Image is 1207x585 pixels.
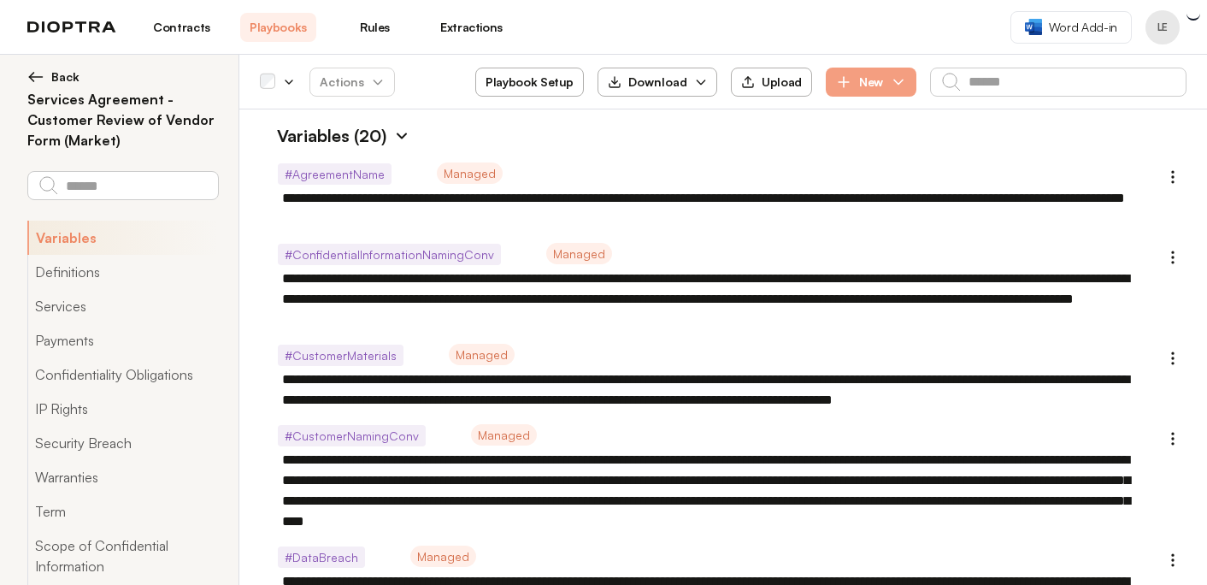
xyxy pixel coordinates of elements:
button: Profile menu [1145,10,1180,44]
span: Managed [449,344,515,365]
a: Playbooks [240,13,316,42]
button: Download [598,68,717,97]
div: Download [608,74,687,91]
button: Upload [731,68,812,97]
a: Word Add-in [1010,11,1132,44]
span: Managed [471,424,537,446]
span: # ConfidentialInformationNamingConv [278,244,501,265]
div: Upload [741,74,802,90]
img: left arrow [27,68,44,86]
button: Security Breach [27,426,218,460]
button: Actions [309,68,395,97]
button: Scope of Confidential Information [27,529,218,583]
div: Select all [260,74,275,90]
span: Managed [546,243,612,264]
span: Managed [437,162,503,184]
button: New [826,68,916,97]
span: Word Add-in [1049,19,1117,36]
span: Managed [410,546,476,567]
button: Term [27,494,218,529]
span: # CustomerMaterials [278,345,403,366]
button: Payments [27,323,218,357]
button: Variables [27,221,218,255]
button: Playbook Setup [475,68,584,97]
img: Expand [393,127,410,145]
span: Back [51,68,79,86]
button: Services [27,289,218,323]
span: # DataBreach [278,547,365,568]
img: logo [27,21,116,33]
span: Actions [306,67,398,97]
button: Back [27,68,218,86]
a: Rules [337,13,413,42]
h1: Variables (20) [260,123,386,149]
button: Definitions [27,255,218,289]
a: Contracts [144,13,220,42]
h2: Services Agreement - Customer Review of Vendor Form (Market) [27,89,218,151]
a: Extractions [433,13,509,42]
button: Warranties [27,460,218,494]
span: # AgreementName [278,163,392,185]
button: Confidentiality Obligations [27,357,218,392]
img: word [1025,19,1042,35]
span: # CustomerNamingConv [278,425,426,446]
button: IP Rights [27,392,218,426]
